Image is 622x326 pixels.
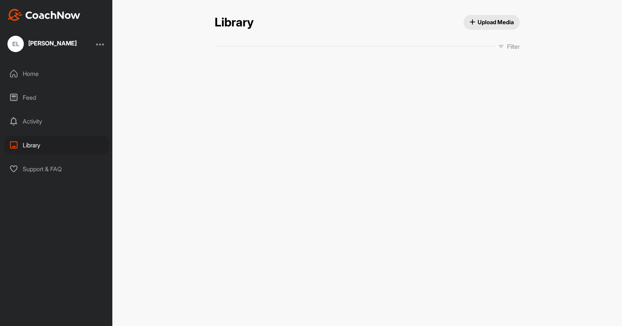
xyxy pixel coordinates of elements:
div: Support & FAQ [4,160,109,178]
div: Activity [4,112,109,131]
div: EL [7,36,24,52]
div: Home [4,64,109,83]
div: Library [4,136,109,154]
div: [PERSON_NAME] [28,40,77,46]
img: CoachNow [7,9,80,21]
h2: Library [215,15,254,30]
p: Filter [507,42,520,51]
span: Upload Media [469,18,514,26]
div: Feed [4,88,109,107]
button: Upload Media [464,15,520,30]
